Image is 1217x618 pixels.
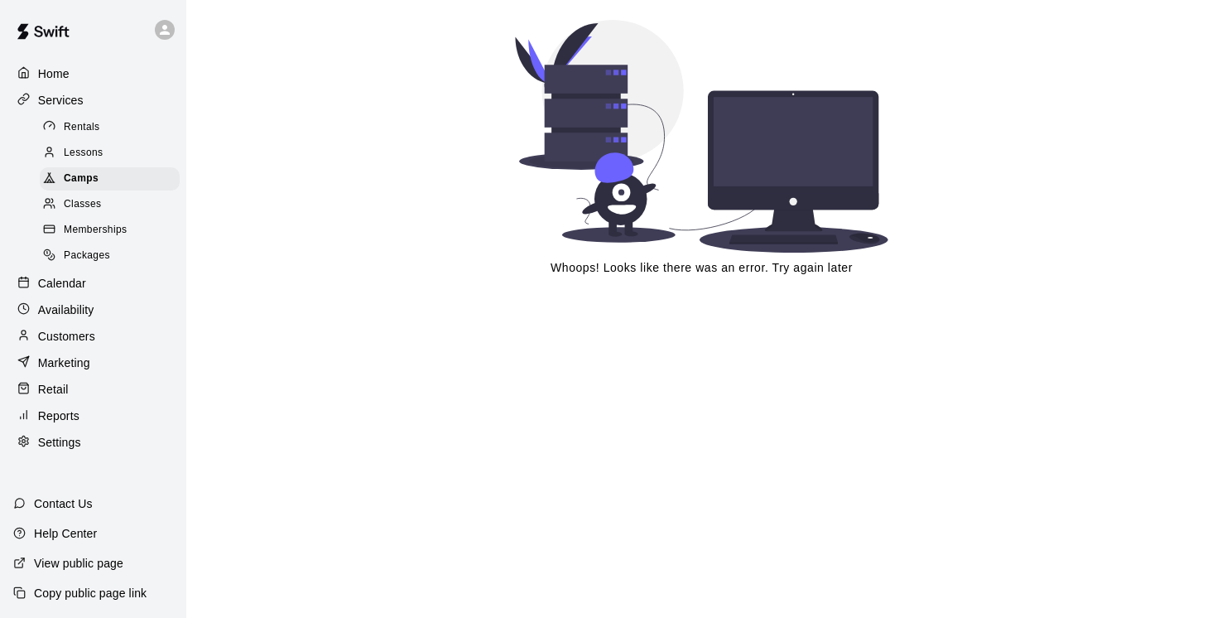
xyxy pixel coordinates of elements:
[13,430,173,455] a: Settings
[38,434,81,451] p: Settings
[503,20,901,253] img: Error!
[38,302,94,318] p: Availability
[40,193,180,216] div: Classes
[13,61,173,86] a: Home
[40,218,186,244] a: Memberships
[13,350,173,375] a: Marketing
[34,525,97,542] p: Help Center
[551,259,853,277] p: Whoops! Looks like there was an error. Try again later
[64,222,127,239] span: Memberships
[38,275,86,292] p: Calendar
[13,324,173,349] a: Customers
[13,271,173,296] a: Calendar
[40,192,186,218] a: Classes
[40,167,180,191] div: Camps
[38,328,95,345] p: Customers
[40,114,186,140] a: Rentals
[13,297,173,322] a: Availability
[40,142,180,165] div: Lessons
[38,92,84,109] p: Services
[64,248,110,264] span: Packages
[40,244,180,268] div: Packages
[13,88,173,113] a: Services
[13,377,173,402] a: Retail
[40,167,186,192] a: Camps
[34,495,93,512] p: Contact Us
[40,244,186,269] a: Packages
[64,119,100,136] span: Rentals
[64,145,103,162] span: Lessons
[34,555,123,572] p: View public page
[40,219,180,242] div: Memberships
[38,381,69,398] p: Retail
[13,403,173,428] a: Reports
[40,140,186,166] a: Lessons
[34,585,147,601] p: Copy public page link
[38,355,90,371] p: Marketing
[64,171,99,187] span: Camps
[40,116,180,139] div: Rentals
[38,65,70,82] p: Home
[38,408,79,424] p: Reports
[64,196,101,213] span: Classes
